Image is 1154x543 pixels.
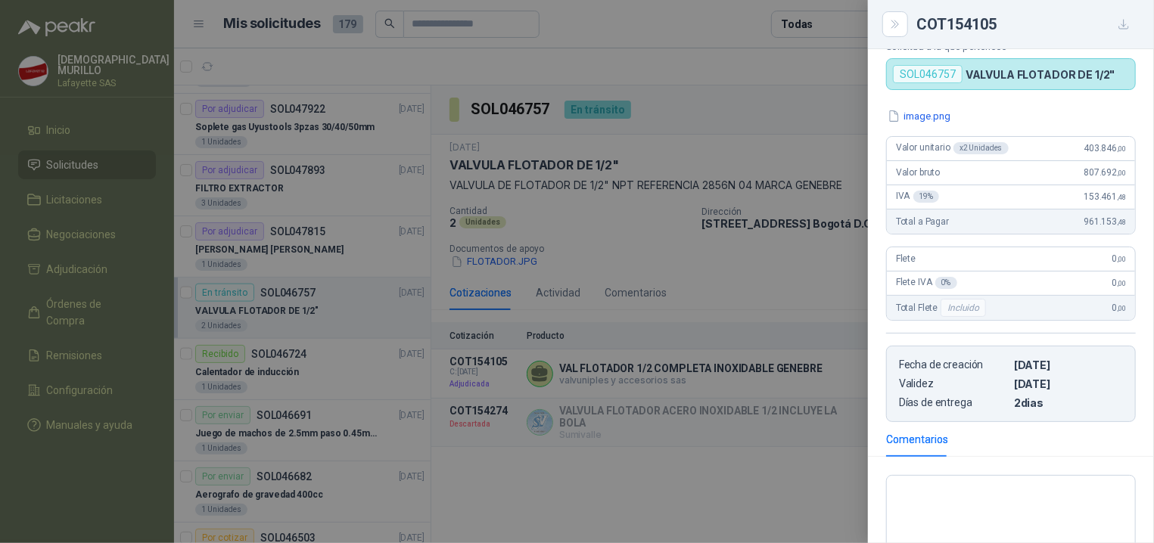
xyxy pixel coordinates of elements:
span: 961.153 [1084,216,1126,227]
div: SOL046757 [893,65,963,83]
span: 0 [1112,303,1126,313]
p: [DATE] [1014,358,1123,371]
div: COT154105 [916,12,1136,36]
span: ,00 [1117,304,1126,312]
span: Flete IVA [896,277,957,289]
span: ,00 [1117,144,1126,153]
span: IVA [896,191,939,203]
div: Comentarios [886,431,948,448]
span: Flete [896,253,916,264]
span: ,00 [1117,169,1126,177]
span: Valor bruto [896,167,940,178]
span: Total Flete [896,299,989,317]
span: 0 [1112,253,1126,264]
span: 403.846 [1084,143,1126,154]
p: 2 dias [1014,396,1123,409]
span: Total a Pagar [896,216,949,227]
p: [DATE] [1014,377,1123,390]
span: 153.461 [1084,191,1126,202]
button: Close [886,15,904,33]
p: Días de entrega [899,396,1008,409]
p: Validez [899,377,1008,390]
p: VALVULA FLOTADOR DE 1/2" [966,68,1115,81]
span: 0 [1112,278,1126,288]
span: Valor unitario [896,142,1009,154]
span: ,48 [1117,218,1126,226]
div: 19 % [913,191,940,203]
div: Incluido [941,299,986,317]
span: ,00 [1117,255,1126,263]
span: ,48 [1117,193,1126,201]
div: x 2 Unidades [953,142,1009,154]
div: 0 % [935,277,957,289]
span: 807.692 [1084,167,1126,178]
button: image.png [886,108,952,124]
p: Fecha de creación [899,358,1008,371]
span: ,00 [1117,279,1126,287]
